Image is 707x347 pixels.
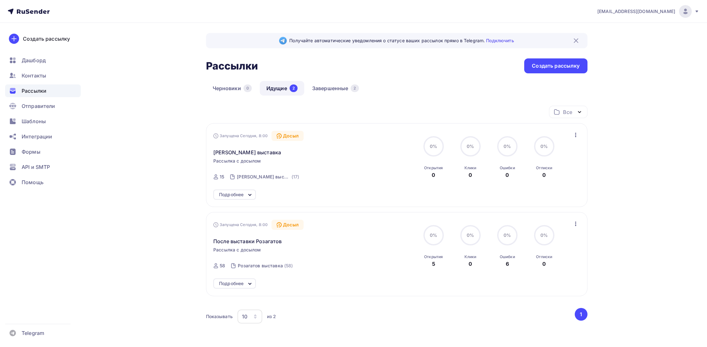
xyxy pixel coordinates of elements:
span: Telegram [22,329,44,337]
a: Черновики0 [206,81,258,96]
div: Запущена Сегодня, 8:00 [213,133,268,138]
button: Go to page 1 [575,308,587,321]
span: Интеграции [22,133,52,140]
div: Досыл [271,220,304,230]
div: Розагатов выставка [238,263,283,269]
div: Подробнее [219,191,244,198]
img: Telegram [279,37,287,44]
span: Рассылки [22,87,46,95]
a: Отправители [5,100,81,112]
div: Ошибки [500,165,515,170]
div: 0 [542,260,546,268]
div: 0 [542,171,546,179]
div: 2 [290,84,298,92]
span: Шаблоны [22,117,46,125]
div: Досыл [271,131,304,141]
div: Запущена Сегодня, 8:00 [213,222,268,227]
span: 0% [430,143,437,149]
button: 10 [237,309,263,324]
h2: Рассылки [206,60,258,72]
div: Клики [464,254,476,259]
span: Рассылка с досылом [213,247,261,253]
span: 0% [467,232,474,238]
a: Рассылки [5,84,81,97]
div: (17) [292,174,299,180]
a: Шаблоны [5,115,81,128]
div: 58 [220,263,225,269]
a: [EMAIL_ADDRESS][DOMAIN_NAME] [597,5,699,18]
button: Все [549,106,587,118]
span: Формы [22,148,40,156]
span: Дашборд [22,57,46,64]
span: 0% [504,232,511,238]
a: Дашборд [5,54,81,67]
div: 0 [469,260,472,268]
div: 0 [432,171,435,179]
div: 0 [244,84,252,92]
div: 2 [351,84,359,92]
a: Контакты [5,69,81,82]
a: Идущие2 [260,81,304,96]
span: Контакты [22,72,46,79]
div: Открытия [424,254,443,259]
div: Отписки [536,165,552,170]
a: [PERSON_NAME] выставка (17) [236,172,300,182]
div: Подробнее [219,280,244,287]
span: API и SMTP [22,163,50,171]
div: 5 [432,260,435,268]
div: Открытия [424,165,443,170]
div: Показывать [206,313,233,320]
span: Помощь [22,178,44,186]
div: из 2 [267,313,276,320]
a: Завершенные2 [305,81,366,96]
div: Создать рассылку [532,62,580,70]
span: Получайте автоматические уведомления о статусе ваших рассылок прямо в Telegram. [289,37,514,44]
div: Создать рассылку [23,35,70,43]
div: 6 [506,260,509,268]
span: После выставки Розагатов [213,237,282,245]
a: Розагатов выставка (58) [237,261,293,271]
span: 0% [430,232,437,238]
span: Рассылка с досылом [213,158,261,164]
div: 0 [505,171,509,179]
span: 0% [540,232,548,238]
ul: Pagination [573,308,587,321]
div: 10 [242,313,247,320]
div: Ошибки [500,254,515,259]
div: Все [563,108,572,116]
span: 0% [467,143,474,149]
span: [PERSON_NAME] выставка [213,149,281,156]
div: (58) [284,263,293,269]
span: 0% [540,143,548,149]
span: 0% [504,143,511,149]
a: Подключить [486,38,514,43]
span: [EMAIL_ADDRESS][DOMAIN_NAME] [597,8,675,15]
div: 0 [469,171,472,179]
span: Отправители [22,102,55,110]
div: Отписки [536,254,552,259]
div: 15 [220,174,224,180]
a: Формы [5,145,81,158]
div: Клики [464,165,476,170]
div: [PERSON_NAME] выставка [237,174,290,180]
